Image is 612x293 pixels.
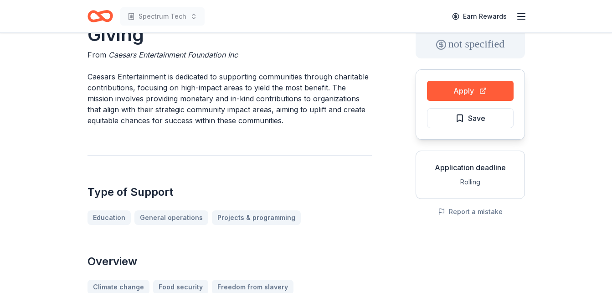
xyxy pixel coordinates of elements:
[427,108,514,128] button: Save
[468,112,485,124] span: Save
[423,162,517,173] div: Application deadline
[447,8,512,25] a: Earn Rewards
[212,210,301,225] a: Projects & programming
[87,210,131,225] a: Education
[438,206,503,217] button: Report a mistake
[108,50,238,59] span: Caesars Entertainment Foundation Inc
[87,5,113,27] a: Home
[87,254,372,269] h2: Overview
[87,49,372,60] div: From
[139,11,186,22] span: Spectrum Tech
[416,29,525,58] div: not specified
[423,177,517,188] div: Rolling
[427,81,514,101] button: Apply
[120,7,205,26] button: Spectrum Tech
[87,71,372,126] p: Caesars Entertainment is dedicated to supporting communities through charitable contributions, fo...
[87,185,372,199] h2: Type of Support
[134,210,208,225] a: General operations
